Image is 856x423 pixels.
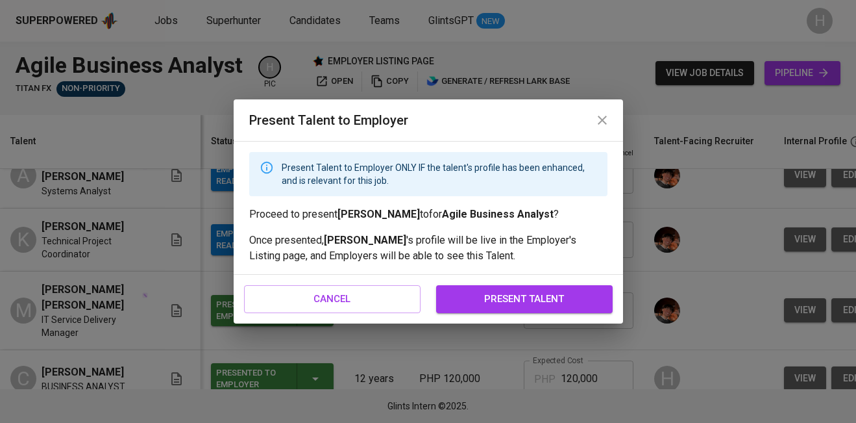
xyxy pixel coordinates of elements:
span: present talent [450,290,598,307]
button: close [587,105,618,136]
span: cancel [258,290,406,307]
div: Present Talent to Employer ONLY IF the talent's profile has been enhanced, and is relevant for th... [282,156,597,192]
h6: Present Talent to Employer [249,110,607,131]
button: present talent [436,285,613,313]
p: Proceed to present to for ? [249,207,607,222]
strong: [PERSON_NAME] [337,208,420,220]
strong: [PERSON_NAME] [324,234,406,246]
p: Once presented, 's profile will be live in the Employer's Listing page, and Employers will be abl... [249,233,607,264]
strong: Agile Business Analyst [442,208,554,220]
button: cancel [244,285,421,313]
